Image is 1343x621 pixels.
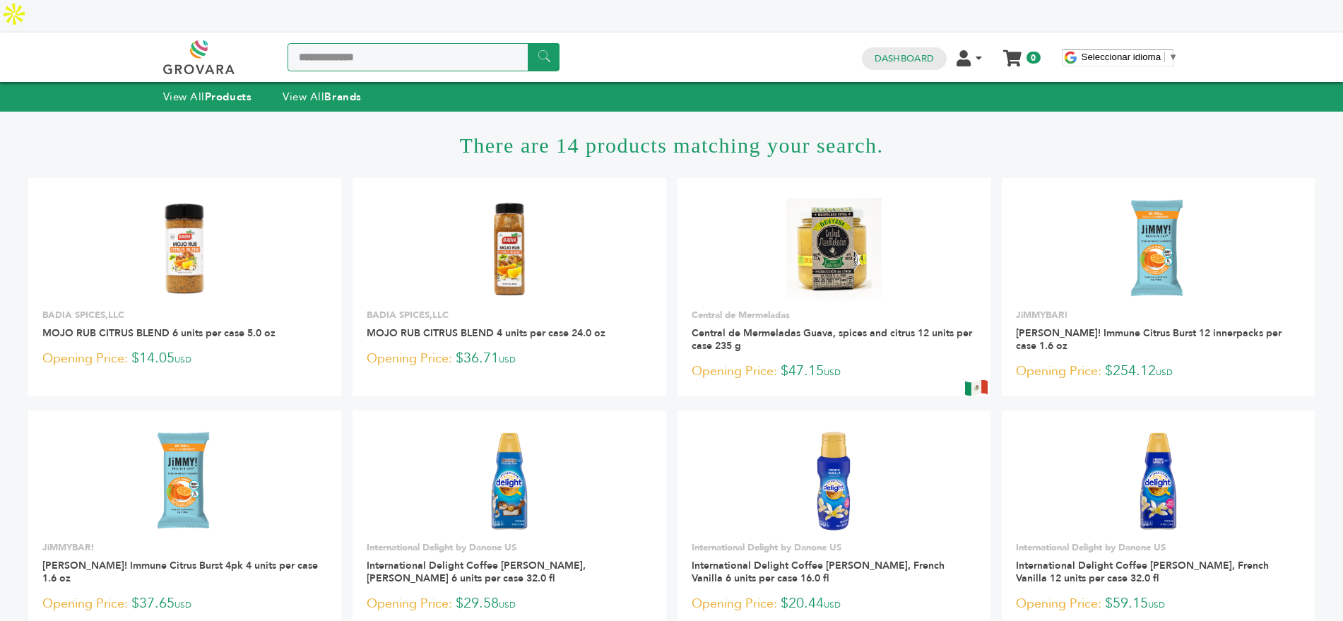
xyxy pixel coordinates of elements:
p: $254.12 [1016,361,1301,382]
span: ▼ [1169,52,1178,62]
span: Opening Price: [367,349,452,368]
a: My Cart [1004,45,1020,60]
span: Seleccionar idioma [1082,52,1161,62]
span: Opening Price: [692,362,777,381]
strong: Brands [324,90,361,104]
a: Central de Mermeladas Guava, spices and citrus 12 units per case 235 g [692,326,972,353]
p: International Delight by Danone US [1016,541,1301,554]
p: $37.65 [42,593,327,615]
a: International Delight Coffee [PERSON_NAME], French Vanilla 6 units per case 16.0 fl [692,559,945,585]
p: $47.15 [692,361,976,382]
p: $36.71 [367,348,651,369]
span: USD [174,354,191,365]
strong: Products [205,90,252,104]
img: International Delight Coffee Creamer, Almond Joy 6 units per case 32.0 fl [458,430,561,533]
p: JiMMYBAR! [42,541,327,554]
input: Search a product or brand... [288,43,560,71]
a: View AllBrands [283,90,362,104]
a: View AllProducts [163,90,252,104]
a: Seleccionar idioma​ [1082,52,1178,62]
img: International Delight Coffee Creamer, French Vanilla 6 units per case 16.0 fl [783,430,885,533]
a: [PERSON_NAME]! Immune Citrus Burst 12 innerpacks per case 1.6 oz [1016,326,1282,353]
img: MOJO RUB CITRUS BLEND 6 units per case 5.0 oz [134,198,236,300]
img: International Delight Coffee Creamer, French Vanilla 12 units per case 32.0 fl [1107,430,1209,533]
span: USD [1148,599,1165,610]
p: JiMMYBAR! [1016,309,1301,321]
a: International Delight Coffee [PERSON_NAME], French Vanilla 12 units per case 32.0 fl [1016,559,1269,585]
span: USD [824,599,841,610]
span: USD [499,599,516,610]
span: ​ [1164,52,1165,62]
img: Central de Mermeladas Guava, spices and citrus 12 units per case 235 g [786,198,882,300]
p: Central de Mermeladas [692,309,976,321]
a: Dashboard [875,52,934,65]
a: MOJO RUB CITRUS BLEND 6 units per case 5.0 oz [42,326,276,340]
a: International Delight Coffee [PERSON_NAME], [PERSON_NAME] 6 units per case 32.0 fl [367,559,586,585]
span: Opening Price: [1016,594,1101,613]
span: Opening Price: [692,594,777,613]
img: JiMMY! Immune Citrus Burst 4pk 4 units per case 1.6 oz [150,430,219,532]
span: USD [1156,367,1173,378]
p: International Delight by Danone US [367,541,651,554]
a: MOJO RUB CITRUS BLEND 4 units per case 24.0 oz [367,326,605,340]
h1: There are 14 products matching your search. [28,112,1315,178]
p: $29.58 [367,593,651,615]
span: Opening Price: [42,594,128,613]
span: 0 [1027,52,1040,64]
span: Opening Price: [42,349,128,368]
img: JiMMY! Immune Citrus Burst 12 innerpacks per case 1.6 oz [1124,198,1193,300]
img: MOJO RUB CITRUS BLEND 4 units per case 24.0 oz [458,198,561,300]
a: [PERSON_NAME]! Immune Citrus Burst 4pk 4 units per case 1.6 oz [42,559,318,585]
p: International Delight by Danone US [692,541,976,554]
p: BADIA SPICES,LLC [42,309,327,321]
p: $14.05 [42,348,327,369]
span: USD [174,599,191,610]
p: BADIA SPICES,LLC [367,309,651,321]
span: USD [824,367,841,378]
p: $20.44 [692,593,976,615]
span: USD [499,354,516,365]
span: Opening Price: [367,594,452,613]
p: $59.15 [1016,593,1301,615]
span: Opening Price: [1016,362,1101,381]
